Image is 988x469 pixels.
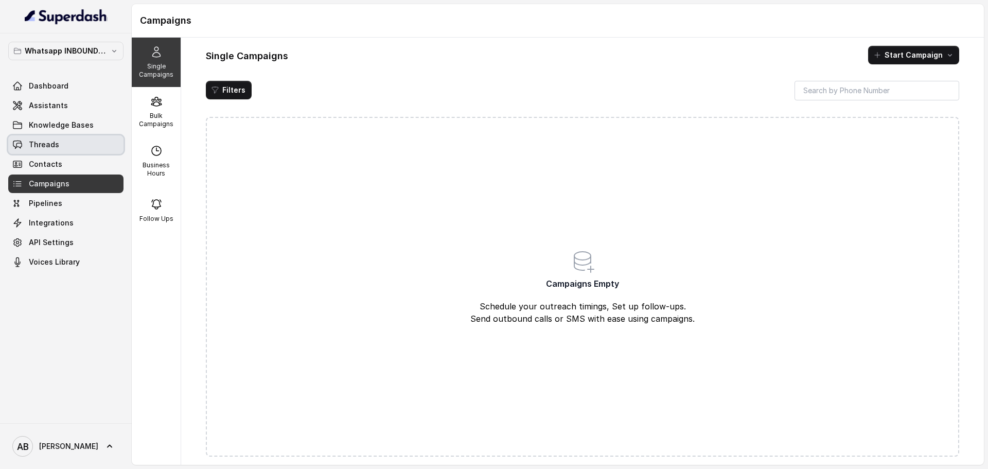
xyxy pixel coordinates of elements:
[8,116,123,134] a: Knowledge Bases
[140,12,976,29] h1: Campaigns
[25,45,107,57] p: Whatsapp INBOUND Workspace
[25,8,108,25] img: light.svg
[795,81,959,100] input: Search by Phone Number
[8,96,123,115] a: Assistants
[8,155,123,173] a: Contacts
[29,179,69,189] span: Campaigns
[39,441,98,451] span: [PERSON_NAME]
[29,198,62,209] span: Pipelines
[29,120,94,130] span: Knowledge Bases
[29,237,74,248] span: API Settings
[8,233,123,252] a: API Settings
[8,194,123,213] a: Pipelines
[136,62,177,79] p: Single Campaigns
[8,42,123,60] button: Whatsapp INBOUND Workspace
[29,140,59,150] span: Threads
[29,81,68,91] span: Dashboard
[17,441,29,452] text: AB
[868,46,959,64] button: Start Campaign
[29,257,80,267] span: Voices Library
[136,161,177,178] p: Business Hours
[8,77,123,95] a: Dashboard
[29,100,68,111] span: Assistants
[8,135,123,154] a: Threads
[206,48,288,64] h1: Single Campaigns
[29,159,62,169] span: Contacts
[8,214,123,232] a: Integrations
[136,112,177,128] p: Bulk Campaigns
[206,81,252,99] button: Filters
[546,277,619,290] span: Campaigns Empty
[139,215,173,223] p: Follow Ups
[8,175,123,193] a: Campaigns
[8,253,123,271] a: Voices Library
[407,300,758,325] p: Schedule your outreach timings, Set up follow-ups. Send outbound calls or SMS with ease using cam...
[8,432,123,461] a: [PERSON_NAME]
[29,218,74,228] span: Integrations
